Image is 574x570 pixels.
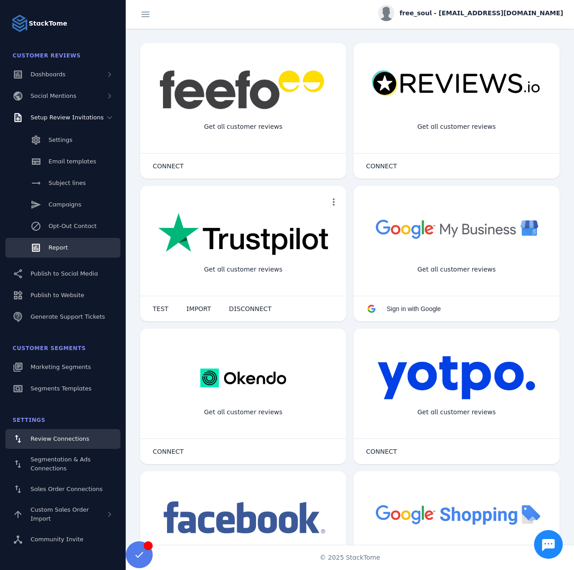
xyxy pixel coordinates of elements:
[31,71,66,78] span: Dashboards
[31,456,91,472] span: Segmentation & Ads Connections
[158,70,328,110] img: feefo.png
[5,285,120,305] a: Publish to Website
[5,238,120,258] a: Report
[5,152,120,171] a: Email templates
[31,114,104,121] span: Setup Review Invitations
[31,270,98,277] span: Publish to Social Media
[13,417,45,423] span: Settings
[49,158,96,165] span: Email templates
[158,213,328,257] img: trustpilot.png
[5,264,120,284] a: Publish to Social Media
[144,300,177,318] button: TEST
[186,306,211,312] span: IMPORT
[5,130,120,150] a: Settings
[5,379,120,399] a: Segments Templates
[5,530,120,549] a: Community Invite
[49,244,68,251] span: Report
[5,429,120,449] a: Review Connections
[400,9,563,18] span: free_soul - [EMAIL_ADDRESS][DOMAIN_NAME]
[357,443,406,460] button: CONNECT
[5,216,120,236] a: Opt-Out Contact
[13,53,81,59] span: Customer Reviews
[31,364,91,370] span: Marketing Segments
[49,180,86,186] span: Subject lines
[31,486,102,492] span: Sales Order Connections
[5,479,120,499] a: Sales Order Connections
[371,498,542,530] img: googleshopping.png
[5,451,120,478] a: Segmentation & Ads Connections
[325,193,343,211] button: more
[403,543,509,567] div: Import Products from Google
[320,553,380,562] span: © 2025 StackTome
[371,213,542,245] img: googlebusiness.png
[220,300,281,318] button: DISCONNECT
[31,385,92,392] span: Segments Templates
[31,92,76,99] span: Social Mentions
[357,300,450,318] button: Sign in with Google
[153,448,184,455] span: CONNECT
[371,70,542,97] img: reviewsio.svg
[31,292,84,298] span: Publish to Website
[49,201,81,208] span: Campaigns
[144,443,193,460] button: CONNECT
[357,157,406,175] button: CONNECT
[31,435,89,442] span: Review Connections
[410,115,503,139] div: Get all customer reviews
[387,305,441,312] span: Sign in with Google
[158,498,328,538] img: facebook.png
[197,400,290,424] div: Get all customer reviews
[13,345,86,351] span: Customer Segments
[153,163,184,169] span: CONNECT
[377,355,536,400] img: yotpo.png
[5,173,120,193] a: Subject lines
[31,506,89,522] span: Custom Sales Order Import
[144,157,193,175] button: CONNECT
[5,195,120,215] a: Campaigns
[177,300,220,318] button: IMPORT
[410,258,503,281] div: Get all customer reviews
[49,223,97,229] span: Opt-Out Contact
[11,14,29,32] img: Logo image
[5,357,120,377] a: Marketing Segments
[31,536,84,543] span: Community Invite
[229,306,272,312] span: DISCONNECT
[366,163,397,169] span: CONNECT
[366,448,397,455] span: CONNECT
[197,258,290,281] div: Get all customer reviews
[31,313,105,320] span: Generate Support Tickets
[5,307,120,327] a: Generate Support Tickets
[197,115,290,139] div: Get all customer reviews
[49,136,72,143] span: Settings
[410,400,503,424] div: Get all customer reviews
[153,306,168,312] span: TEST
[378,5,394,21] img: profile.jpg
[378,5,563,21] button: free_soul - [EMAIL_ADDRESS][DOMAIN_NAME]
[200,355,286,400] img: okendo.webp
[29,19,67,28] strong: StackTome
